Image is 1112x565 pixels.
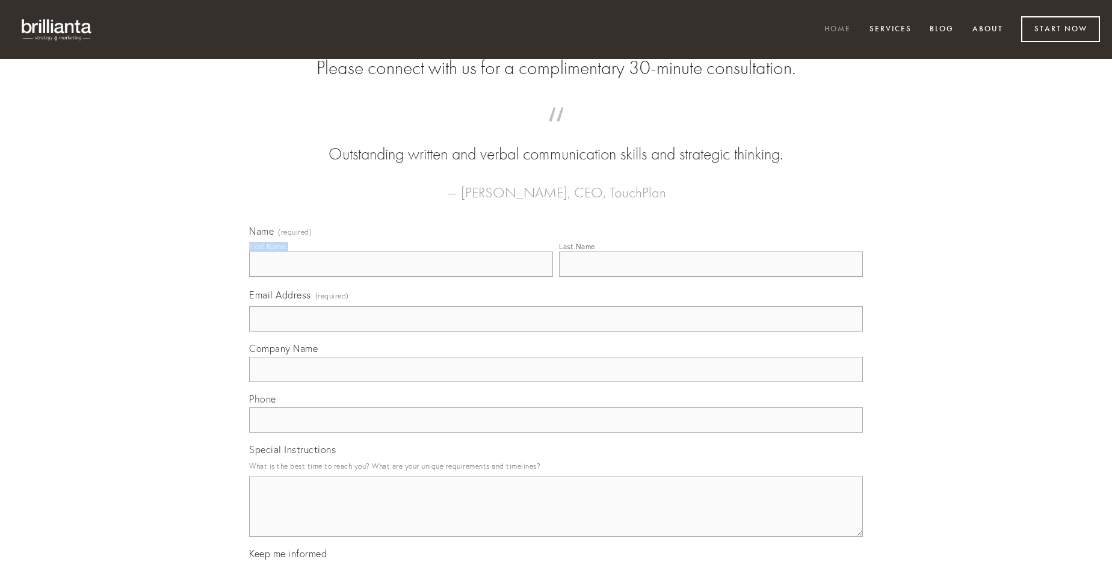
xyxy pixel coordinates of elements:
[249,548,327,560] span: Keep me informed
[268,119,844,166] blockquote: Outstanding written and verbal communication skills and strategic thinking.
[249,57,863,79] h2: Please connect with us for a complimentary 30-minute consultation.
[278,229,312,236] span: (required)
[249,458,863,474] p: What is the best time to reach you? What are your unique requirements and timelines?
[268,166,844,205] figcaption: — [PERSON_NAME], CEO, TouchPlan
[249,225,274,237] span: Name
[965,20,1011,40] a: About
[249,242,286,251] div: First Name
[1021,16,1100,42] a: Start Now
[249,443,336,455] span: Special Instructions
[12,12,102,47] img: brillianta - research, strategy, marketing
[249,342,318,354] span: Company Name
[249,393,276,405] span: Phone
[862,20,919,40] a: Services
[817,20,859,40] a: Home
[559,242,595,251] div: Last Name
[922,20,962,40] a: Blog
[315,288,349,304] span: (required)
[249,289,311,301] span: Email Address
[268,119,844,143] span: “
